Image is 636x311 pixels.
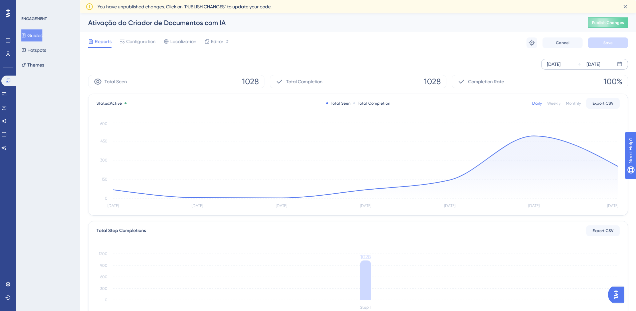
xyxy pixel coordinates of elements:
tspan: 1028 [360,254,371,260]
tspan: 600 [100,121,108,126]
span: Total Completion [286,78,323,86]
tspan: 300 [100,158,108,163]
span: 100% [604,76,622,87]
button: Guides [21,29,42,41]
div: Ativação do Criador de Documentos com IA [88,18,571,27]
tspan: 0 [105,298,108,302]
span: 1028 [424,76,441,87]
span: Total Seen [104,78,127,86]
span: Need Help? [16,2,42,10]
tspan: [DATE] [607,203,618,208]
iframe: UserGuiding AI Assistant Launcher [608,285,628,305]
tspan: Step 1 [360,305,371,310]
button: Publish Changes [588,17,628,28]
button: Save [588,37,628,48]
span: Completion Rate [468,78,504,86]
span: Localization [170,37,196,45]
div: Total Completion [353,101,390,106]
tspan: [DATE] [192,203,203,208]
div: Weekly [547,101,561,106]
span: Cancel [556,40,570,45]
button: Export CSV [586,225,620,236]
div: Monthly [566,101,581,106]
button: Hotspots [21,44,46,56]
tspan: [DATE] [528,203,540,208]
span: Active [110,101,122,106]
button: Themes [21,59,44,71]
tspan: 450 [100,139,108,143]
span: Export CSV [593,228,614,233]
tspan: [DATE] [444,203,455,208]
tspan: 1200 [99,251,108,256]
div: [DATE] [587,60,600,68]
tspan: 0 [105,196,108,201]
tspan: 900 [100,263,108,268]
span: Publish Changes [592,20,624,25]
span: Configuration [126,37,156,45]
div: ENGAGEMENT [21,16,47,21]
tspan: [DATE] [108,203,119,208]
button: Export CSV [586,98,620,109]
span: Editor [211,37,223,45]
span: Save [603,40,613,45]
span: 1028 [242,76,259,87]
tspan: 150 [101,177,108,182]
tspan: 600 [100,275,108,279]
button: Cancel [543,37,583,48]
div: Total Step Completions [96,227,146,235]
tspan: [DATE] [360,203,371,208]
div: [DATE] [547,60,561,68]
span: Export CSV [593,101,614,106]
span: Status: [96,101,122,106]
tspan: [DATE] [276,203,287,208]
span: Reports [95,37,112,45]
div: Total Seen [326,101,351,106]
tspan: 300 [100,286,108,291]
span: You have unpublished changes. Click on ‘PUBLISH CHANGES’ to update your code. [97,3,271,11]
div: Daily [532,101,542,106]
